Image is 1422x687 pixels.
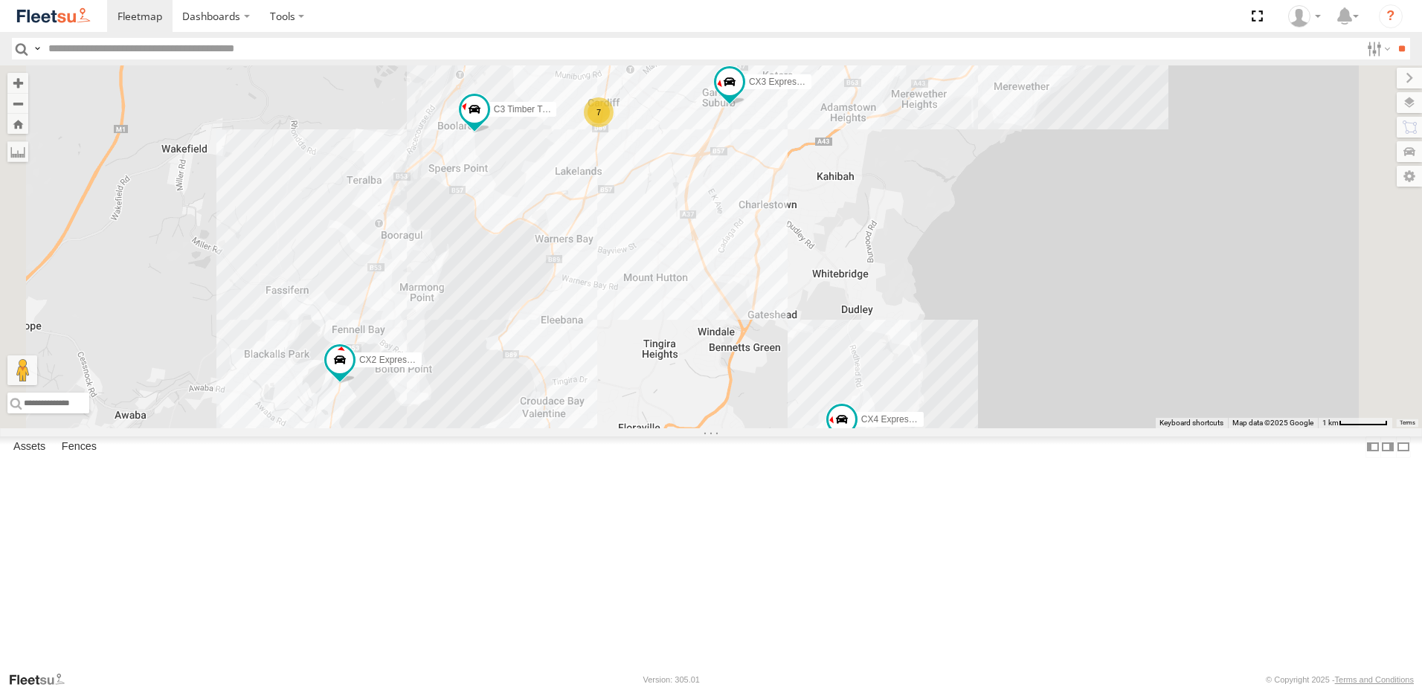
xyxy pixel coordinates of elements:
[7,93,28,114] button: Zoom out
[1361,38,1393,59] label: Search Filter Options
[1397,166,1422,187] label: Map Settings
[1283,5,1326,28] div: Oliver Lees
[8,672,77,687] a: Visit our Website
[1379,4,1403,28] i: ?
[584,97,614,127] div: 7
[6,436,53,457] label: Assets
[31,38,43,59] label: Search Query
[7,73,28,93] button: Zoom in
[1159,418,1223,428] button: Keyboard shortcuts
[1400,420,1415,426] a: Terms
[1380,436,1395,458] label: Dock Summary Table to the Right
[749,77,817,87] span: CX3 Express Ute
[643,675,700,684] div: Version: 305.01
[1266,675,1414,684] div: © Copyright 2025 -
[1232,419,1313,427] span: Map data ©2025 Google
[359,355,428,366] span: CX2 Express Ute
[15,6,92,26] img: fleetsu-logo-horizontal.svg
[7,114,28,134] button: Zoom Home
[54,436,104,457] label: Fences
[1318,418,1392,428] button: Map Scale: 1 km per 62 pixels
[1322,419,1339,427] span: 1 km
[1335,675,1414,684] a: Terms and Conditions
[7,355,37,385] button: Drag Pegman onto the map to open Street View
[494,105,559,115] span: C3 Timber Truck
[861,415,930,425] span: CX4 Express Ute
[1396,436,1411,458] label: Hide Summary Table
[7,141,28,162] label: Measure
[1365,436,1380,458] label: Dock Summary Table to the Left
